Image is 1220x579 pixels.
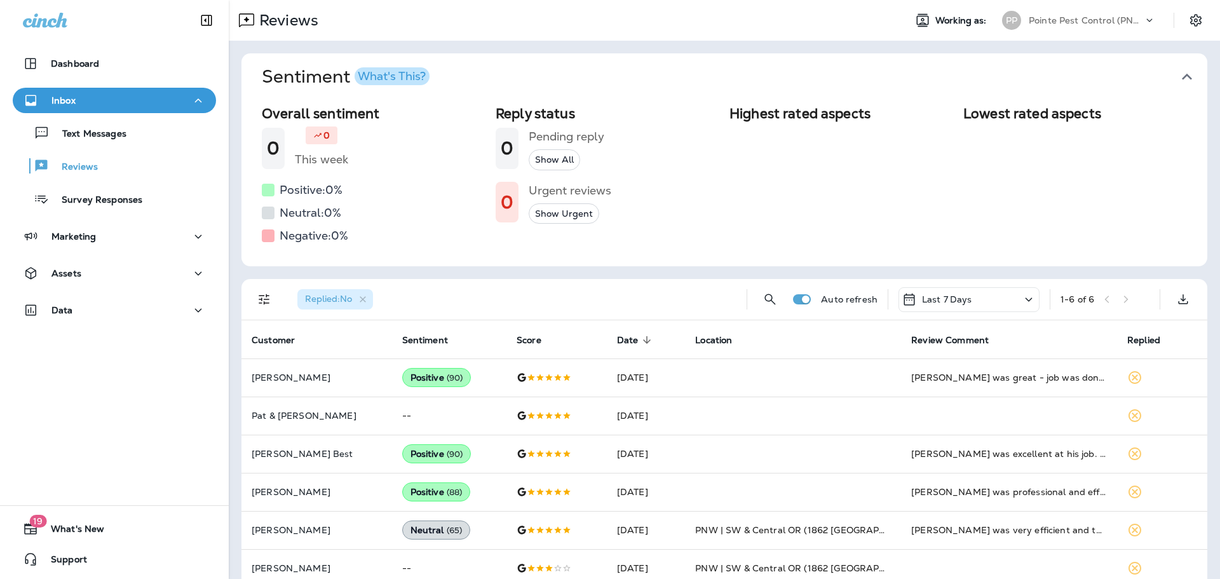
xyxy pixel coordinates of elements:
h5: This week [295,149,348,170]
span: Score [517,335,541,346]
span: PNW | SW & Central OR (1862 [GEOGRAPHIC_DATA] SE) [695,562,947,574]
span: ( 90 ) [447,449,463,460]
span: PNW | SW & Central OR (1862 [GEOGRAPHIC_DATA] SE) [695,524,947,536]
button: 19What's New [13,516,216,542]
button: Show All [529,149,580,170]
p: Reviews [49,161,98,174]
span: Sentiment [402,334,464,346]
span: Date [617,334,655,346]
td: [DATE] [607,473,685,511]
p: Survey Responses [49,194,142,207]
span: Replied [1127,335,1160,346]
span: Date [617,335,639,346]
h1: 0 [267,138,280,159]
p: Marketing [51,231,96,242]
div: PP [1002,11,1021,30]
button: Filters [252,287,277,312]
span: Score [517,334,558,346]
span: ( 65 ) [447,525,463,536]
p: Pointe Pest Control (PNW) [1029,15,1143,25]
h5: Positive: 0 % [280,180,342,200]
span: Replied : No [305,293,352,304]
h2: Highest rated aspects [729,106,953,121]
div: Positive [402,482,471,501]
p: Text Messages [50,128,126,140]
p: Data [51,305,73,315]
div: TJ was excellent at his job. We thoroughly enjoyed his visit. He was courteous, communicated well... [911,447,1107,460]
p: Last 7 Days [922,294,972,304]
button: Reviews [13,153,216,179]
div: Positive [402,444,471,463]
button: Text Messages [13,119,216,146]
button: Settings [1184,9,1207,32]
p: Assets [51,268,81,278]
h5: Pending reply [529,126,604,147]
div: Replied:No [297,289,373,310]
h5: Urgent reviews [529,181,611,201]
div: Chad was very efficient and thorough [911,524,1107,536]
h2: Reply status [496,106,719,121]
button: Export as CSV [1170,287,1196,312]
h1: 0 [501,192,513,213]
div: Positive [402,368,471,387]
span: Customer [252,334,311,346]
h5: Neutral: 0 % [280,203,341,223]
h2: Overall sentiment [262,106,485,121]
span: Customer [252,335,295,346]
span: 19 [29,515,46,528]
p: Inbox [51,95,76,106]
span: Working as: [935,15,989,26]
span: Support [38,554,87,569]
div: Matthew was great - job was done efficiently and thoroughly. Went above and beyond to ensure we h... [911,371,1107,384]
button: Assets [13,261,216,286]
h5: Negative: 0 % [280,226,348,246]
button: Data [13,297,216,323]
span: ( 90 ) [447,372,463,383]
h2: Lowest rated aspects [963,106,1187,121]
button: Marketing [13,224,216,249]
button: Search Reviews [757,287,783,312]
button: Inbox [13,88,216,113]
span: Location [695,335,732,346]
button: SentimentWhat's This? [252,53,1217,100]
div: SentimentWhat's This? [241,100,1207,266]
p: [PERSON_NAME] [252,563,382,573]
p: [PERSON_NAME] [252,487,382,497]
div: 1 - 6 of 6 [1061,294,1094,304]
div: What's This? [358,71,426,82]
p: Auto refresh [821,294,878,304]
div: Daniel was professional and efficient, thorough, and so patient with my giant dog! [911,486,1107,498]
h1: Sentiment [262,66,430,88]
td: [DATE] [607,511,685,549]
button: Show Urgent [529,203,599,224]
td: [DATE] [607,435,685,473]
button: Collapse Sidebar [189,8,224,33]
span: What's New [38,524,104,539]
td: [DATE] [607,397,685,435]
div: Neutral [402,521,471,540]
span: Sentiment [402,335,448,346]
button: Dashboard [13,51,216,76]
p: [PERSON_NAME] [252,525,382,535]
span: ( 88 ) [447,487,463,498]
span: Review Comment [911,334,1005,346]
button: Support [13,547,216,572]
td: -- [392,397,507,435]
td: [DATE] [607,358,685,397]
p: Reviews [254,11,318,30]
span: Location [695,334,749,346]
span: Review Comment [911,335,989,346]
p: 0 [323,129,330,142]
p: [PERSON_NAME] [252,372,382,383]
p: [PERSON_NAME] Best [252,449,382,459]
p: Pat & [PERSON_NAME] [252,411,382,421]
h1: 0 [501,138,513,159]
span: Replied [1127,334,1177,346]
button: Survey Responses [13,186,216,212]
button: What's This? [355,67,430,85]
p: Dashboard [51,58,99,69]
